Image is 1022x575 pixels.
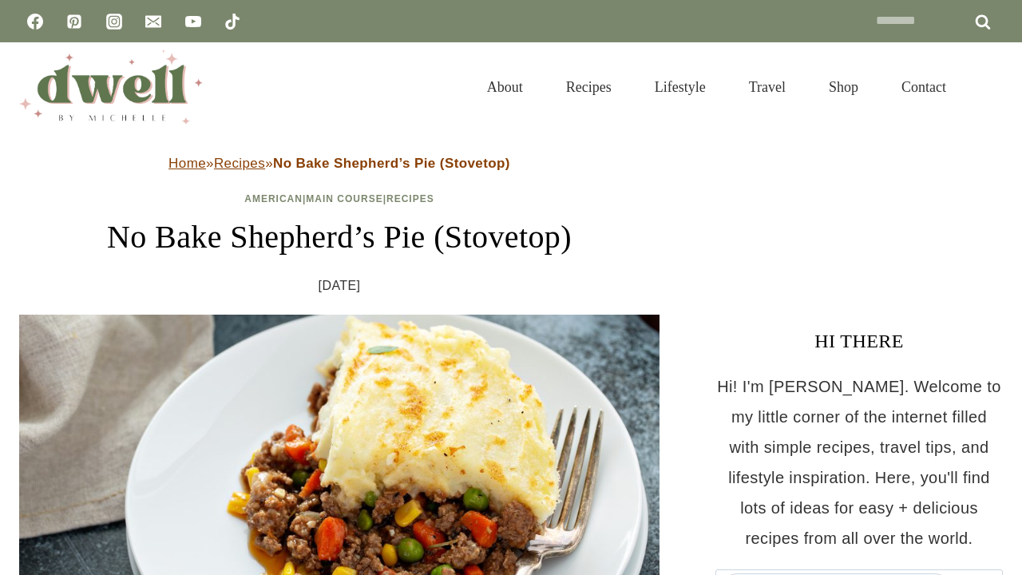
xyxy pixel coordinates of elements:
a: Recipes [386,193,434,204]
img: DWELL by michelle [19,50,203,124]
a: Shop [807,59,880,115]
a: Recipes [545,59,633,115]
a: YouTube [177,6,209,38]
a: American [244,193,303,204]
nav: Primary Navigation [465,59,968,115]
a: Pinterest [58,6,90,38]
a: Facebook [19,6,51,38]
span: » » [168,156,510,171]
a: Home [168,156,206,171]
a: TikTok [216,6,248,38]
a: Recipes [214,156,265,171]
p: Hi! I'm [PERSON_NAME]. Welcome to my little corner of the internet filled with simple recipes, tr... [715,371,1003,553]
h3: HI THERE [715,327,1003,355]
a: Lifestyle [633,59,727,115]
a: Travel [727,59,807,115]
button: View Search Form [976,73,1003,101]
a: Instagram [98,6,130,38]
time: [DATE] [319,274,361,298]
a: Email [137,6,169,38]
h1: No Bake Shepherd’s Pie (Stovetop) [19,213,660,261]
strong: No Bake Shepherd’s Pie (Stovetop) [273,156,510,171]
span: | | [244,193,434,204]
a: About [465,59,545,115]
a: Contact [880,59,968,115]
a: Main Course [306,193,382,204]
